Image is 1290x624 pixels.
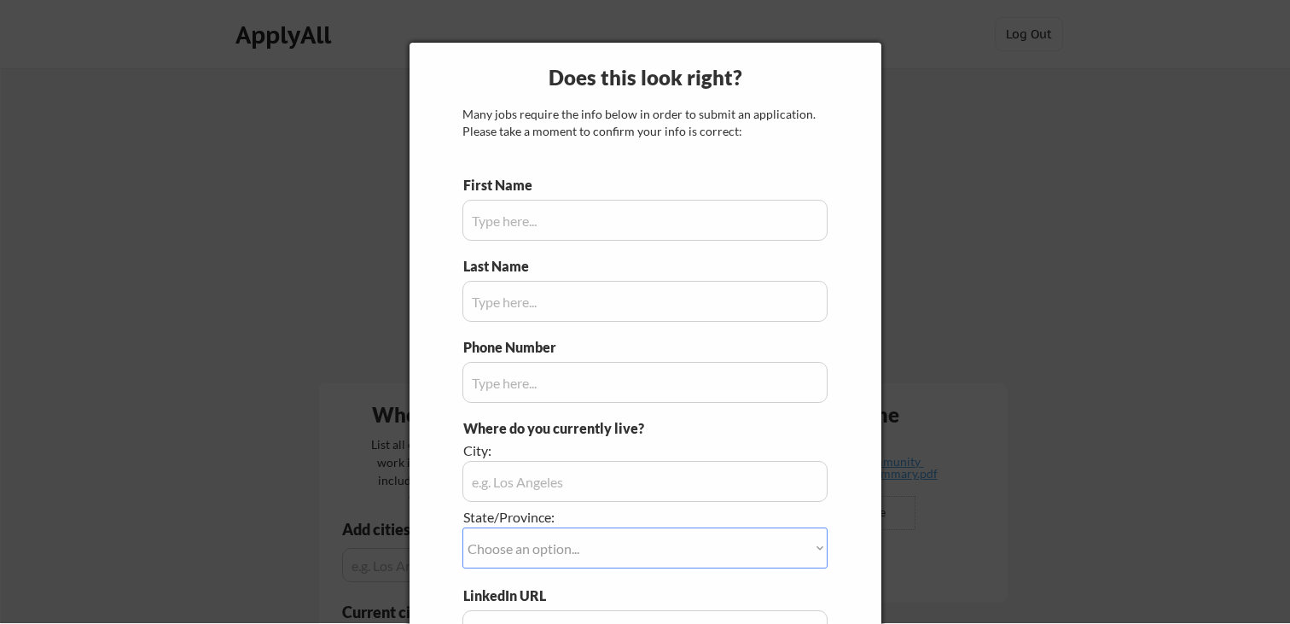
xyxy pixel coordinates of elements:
[463,586,590,605] div: LinkedIn URL
[463,441,732,460] div: City:
[463,419,732,438] div: Where do you currently live?
[463,257,546,276] div: Last Name
[463,176,546,195] div: First Name
[410,63,881,92] div: Does this look right?
[463,338,566,357] div: Phone Number
[463,508,732,527] div: State/Province:
[462,362,828,403] input: Type here...
[462,200,828,241] input: Type here...
[462,461,828,502] input: e.g. Los Angeles
[462,281,828,322] input: Type here...
[462,106,828,139] div: Many jobs require the info below in order to submit an application. Please take a moment to confi...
